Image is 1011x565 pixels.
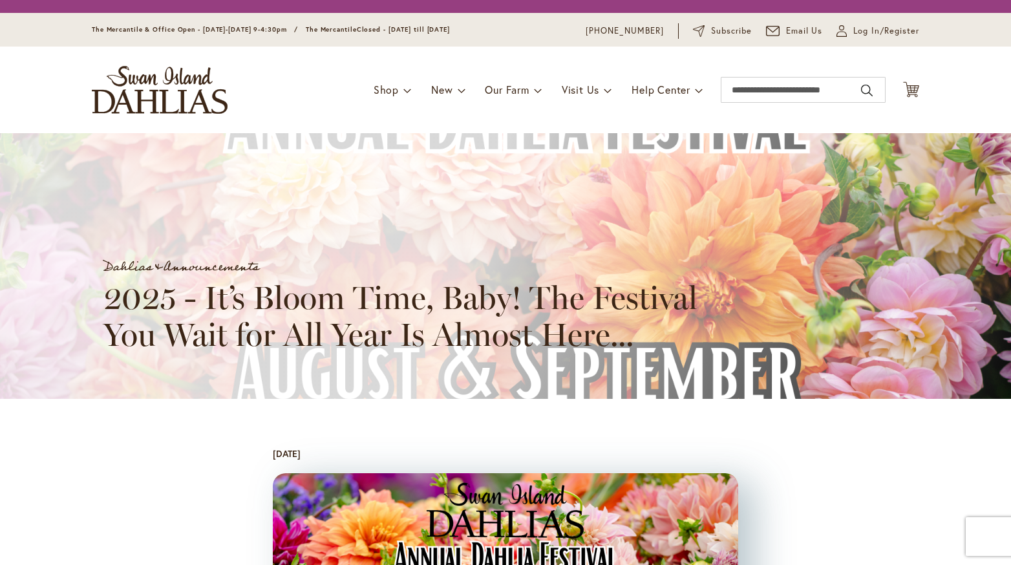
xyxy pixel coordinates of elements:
[786,25,823,37] span: Email Us
[103,256,931,279] div: &
[766,25,823,37] a: Email Us
[853,25,919,37] span: Log In/Register
[711,25,752,37] span: Subscribe
[861,80,873,101] button: Search
[357,25,450,34] span: Closed - [DATE] till [DATE]
[431,83,452,96] span: New
[836,25,919,37] a: Log In/Register
[562,83,599,96] span: Visit Us
[92,66,228,114] a: store logo
[92,25,357,34] span: The Mercantile & Office Open - [DATE]-[DATE] 9-4:30pm / The Mercantile
[103,279,724,354] h1: 2025 - It’s Bloom Time, Baby! The Festival You Wait for All Year Is Almost Here...
[632,83,690,96] span: Help Center
[485,83,529,96] span: Our Farm
[273,447,301,460] div: [DATE]
[164,255,259,279] a: Announcements
[103,255,153,279] a: Dahlias
[374,83,399,96] span: Shop
[693,25,752,37] a: Subscribe
[586,25,664,37] a: [PHONE_NUMBER]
